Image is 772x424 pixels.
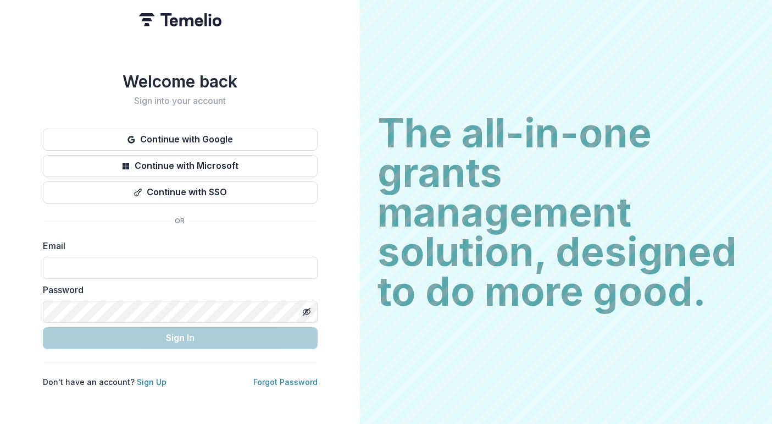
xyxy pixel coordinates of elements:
p: Don't have an account? [43,376,166,388]
button: Sign In [43,327,318,349]
button: Toggle password visibility [298,303,315,321]
button: Continue with SSO [43,181,318,203]
a: Sign Up [137,377,166,387]
button: Continue with Microsoft [43,155,318,177]
button: Continue with Google [43,129,318,151]
label: Password [43,283,311,296]
h2: Sign into your account [43,96,318,106]
label: Email [43,239,311,252]
a: Forgot Password [253,377,318,387]
img: Temelio [139,13,221,26]
h1: Welcome back [43,71,318,91]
